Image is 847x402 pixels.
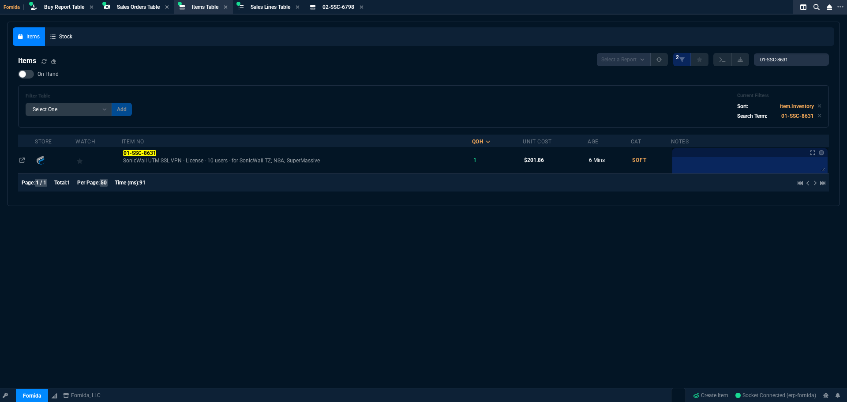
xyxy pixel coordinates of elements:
code: item.Inventory [780,103,814,109]
mark: 01-SSC-8631 [123,150,156,156]
span: Sales Orders Table [117,4,160,10]
span: 02-SSC-6798 [322,4,354,10]
td: 6 Mins [588,147,631,173]
h4: Items [18,56,36,66]
span: Socket Connected (erp-fornida) [735,392,816,398]
span: Fornida [4,4,24,10]
nx-icon: Close Tab [360,4,364,11]
span: On Hand [37,71,59,78]
p: Sort: [737,102,748,110]
nx-icon: Open New Tab [837,3,843,11]
nx-icon: Open In Opposite Panel [19,157,25,163]
span: 91 [139,180,146,186]
p: Search Term: [737,112,767,120]
span: Items Table [192,4,218,10]
nx-icon: Search [810,2,823,12]
div: QOH [472,138,483,145]
a: Items [13,27,45,46]
a: msbcCompanyName [60,391,103,399]
nx-icon: Split Panels [797,2,810,12]
h6: Current Filters [737,93,821,99]
span: 1 / 1 [35,179,47,187]
div: Age [588,138,599,145]
span: 1 [67,180,70,186]
span: 50 [100,179,108,187]
a: Create Item [690,389,732,402]
span: 2 [676,54,679,61]
span: 1 [473,157,476,163]
span: Buy Report Table [44,4,84,10]
div: Item No [122,138,144,145]
code: 01-SSC-8631 [781,113,814,119]
h6: Filter Table [26,93,132,99]
nx-icon: Close Tab [90,4,94,11]
span: SOFT [632,157,647,163]
span: Sales Lines Table [251,4,290,10]
input: Search [754,53,829,66]
span: $201.86 [524,157,544,163]
a: vnFIVP77x5vot2fcAAB2 [735,391,816,399]
span: Total: [54,180,67,186]
td: SonicWall UTM SSL VPN - License - 10 users - for SonicWall TZ; NSA; SuperMassive [122,147,472,173]
nx-icon: Close Workbench [823,2,836,12]
div: Watch [75,138,95,145]
span: Page: [22,180,35,186]
div: Store [35,138,52,145]
nx-icon: Close Tab [224,4,228,11]
span: Time (ms): [115,180,139,186]
div: Add to Watchlist [77,154,120,166]
div: Unit Cost [523,138,551,145]
span: SonicWall UTM SSL VPN - License - 10 users - for SonicWall TZ; NSA; SuperMassive [123,157,470,164]
span: Per Page: [77,180,100,186]
div: Notes [671,138,689,145]
a: Stock [45,27,78,46]
div: Cat [631,138,641,145]
nx-icon: Close Tab [165,4,169,11]
nx-icon: Close Tab [296,4,300,11]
